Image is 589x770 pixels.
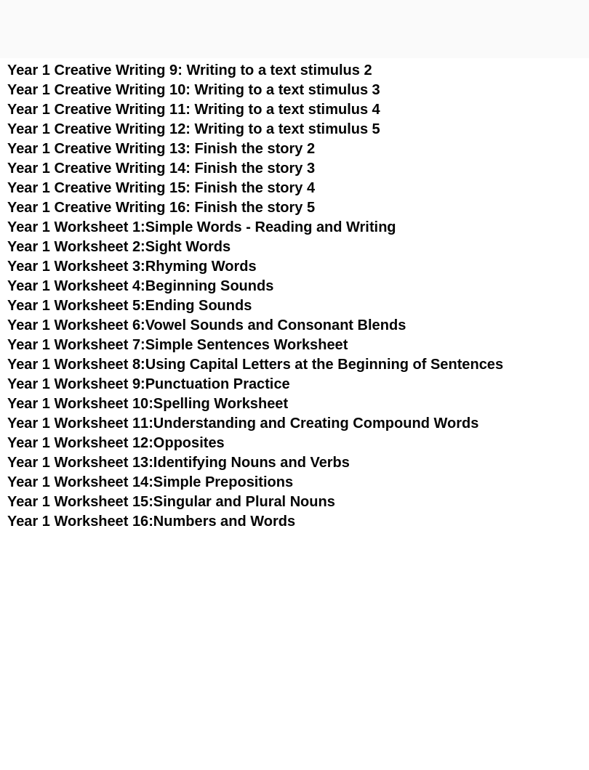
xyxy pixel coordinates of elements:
[7,140,315,156] a: Year 1 Creative Writing 13: Finish the story 2
[7,336,145,352] span: Year 1 Worksheet 7:
[340,606,589,770] iframe: Chat Widget
[7,376,145,392] span: Year 1 Worksheet 9:
[7,121,380,137] a: Year 1 Creative Writing 12: Writing to a text stimulus 5
[7,395,153,411] span: Year 1 Worksheet 10:
[7,454,153,470] span: Year 1 Worksheet 13:
[7,395,288,411] a: Year 1 Worksheet 10:Spelling Worksheet
[7,258,257,274] a: Year 1 Worksheet 3:Rhyming Words
[7,277,145,293] span: Year 1 Worksheet 4:
[7,415,478,431] a: Year 1 Worksheet 11:Understanding and Creating Compound Words
[7,101,380,117] a: Year 1 Creative Writing 11: Writing to a text stimulus 4
[7,434,225,450] a: Year 1 Worksheet 12:Opposites
[7,277,273,293] a: Year 1 Worksheet 4:Beginning Sounds
[7,474,153,490] span: Year 1 Worksheet 14:
[7,336,348,352] a: Year 1 Worksheet 7:Simple Sentences Worksheet
[7,531,582,734] iframe: Advertisement
[7,62,372,78] a: Year 1 Creative Writing 9: Writing to a text stimulus 2
[7,356,145,372] span: Year 1 Worksheet 8:
[7,219,396,235] a: Year 1 Worksheet 1:Simple Words - Reading and Writing
[7,238,231,254] a: Year 1 Worksheet 2:Sight Words
[7,513,153,529] span: Year 1 Worksheet 16:
[7,376,290,392] a: Year 1 Worksheet 9:Punctuation Practice
[7,160,315,176] a: Year 1 Creative Writing 14: Finish the story 3
[7,199,315,215] a: Year 1 Creative Writing 16: Finish the story 5
[7,474,293,490] a: Year 1 Worksheet 14:Simple Prepositions
[7,297,145,313] span: Year 1 Worksheet 5:
[7,415,153,431] span: Year 1 Worksheet 11:
[7,493,335,509] a: Year 1 Worksheet 15:Singular and Plural Nouns
[7,297,252,313] a: Year 1 Worksheet 5:Ending Sounds
[7,317,406,333] a: Year 1 Worksheet 6:Vowel Sounds and Consonant Blends
[7,434,153,450] span: Year 1 Worksheet 12:
[7,179,315,195] a: Year 1 Creative Writing 15: Finish the story 4
[7,356,503,372] a: Year 1 Worksheet 8:Using Capital Letters at the Beginning of Sentences
[7,219,145,235] span: Year 1 Worksheet 1:
[7,454,350,470] a: Year 1 Worksheet 13:Identifying Nouns and Verbs
[7,513,295,529] a: Year 1 Worksheet 16:Numbers and Words
[7,81,380,97] a: Year 1 Creative Writing 10: Writing to a text stimulus 3
[7,493,153,509] span: Year 1 Worksheet 15:
[7,238,145,254] span: Year 1 Worksheet 2:
[7,317,145,333] span: Year 1 Worksheet 6:
[7,258,145,274] span: Year 1 Worksheet 3:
